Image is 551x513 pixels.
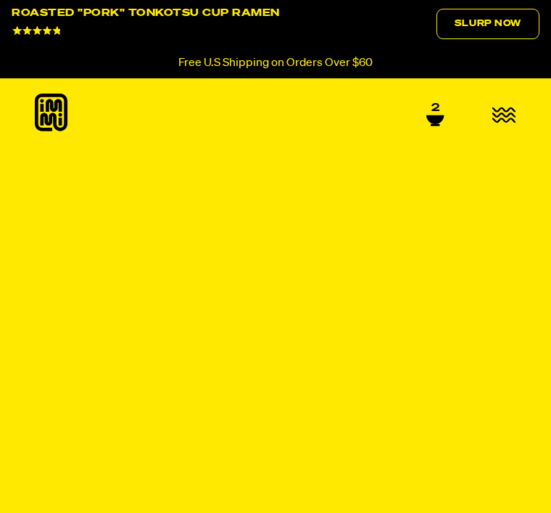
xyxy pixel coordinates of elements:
span: 37 Reviews [67,27,111,36]
span: 2 [431,102,439,115]
p: Free U.S Shipping on Orders Over $60 [178,57,373,70]
div: Roasted "Pork" Tonkotsu Cup Ramen [12,9,280,18]
a: Slurp Now [436,9,539,39]
a: 2 [426,102,444,126]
